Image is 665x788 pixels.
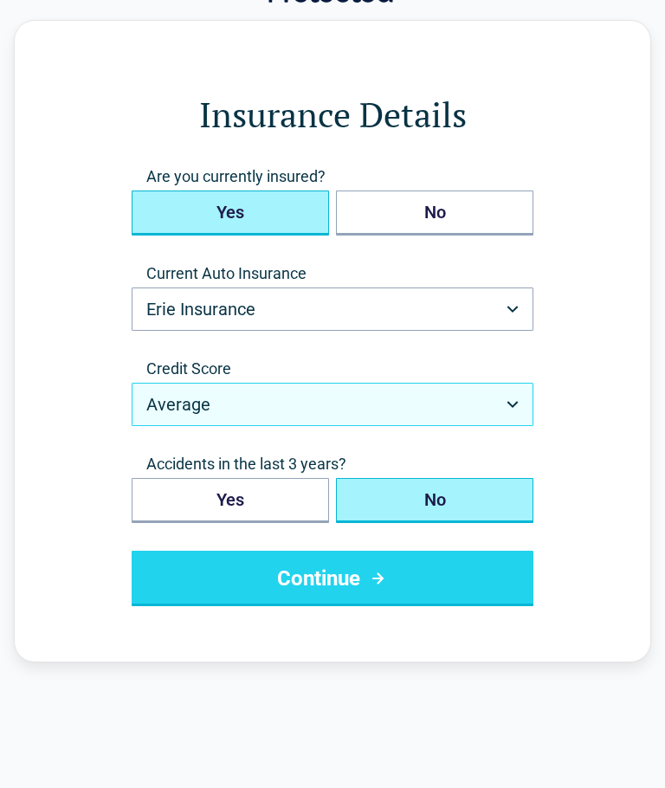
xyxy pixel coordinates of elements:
[336,478,533,523] button: No
[132,166,533,187] span: Are you currently insured?
[336,191,533,236] button: No
[132,263,533,284] label: Current Auto Insurance
[132,551,533,606] button: Continue
[132,191,329,236] button: Yes
[132,478,329,523] button: Yes
[132,454,533,475] span: Accidents in the last 3 years?
[132,358,533,379] label: Credit Score
[84,90,581,139] h1: Insurance Details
